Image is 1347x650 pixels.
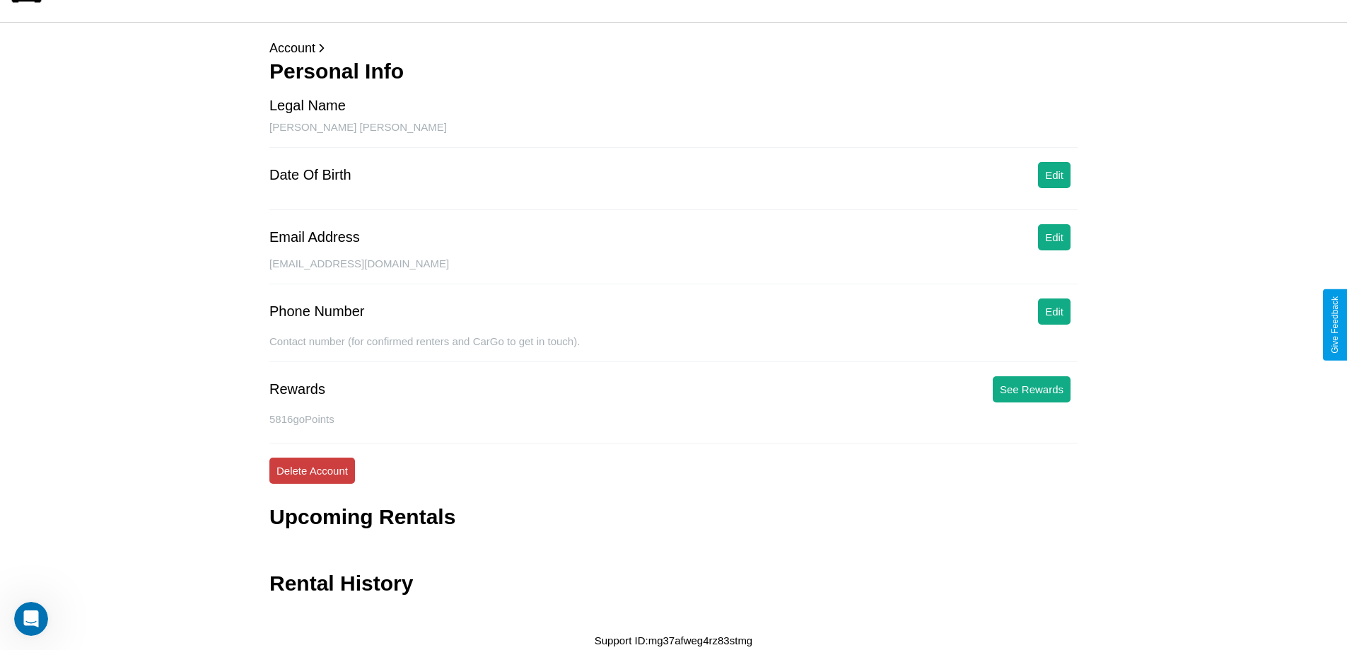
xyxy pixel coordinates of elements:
[595,631,752,650] p: Support ID: mg37afweg4rz83stmg
[269,98,346,114] div: Legal Name
[993,376,1071,402] button: See Rewards
[1330,296,1340,354] div: Give Feedback
[1038,298,1071,325] button: Edit
[269,571,413,596] h3: Rental History
[269,410,1078,429] p: 5816 goPoints
[269,167,351,183] div: Date Of Birth
[1038,224,1071,250] button: Edit
[1038,162,1071,188] button: Edit
[269,458,355,484] button: Delete Account
[269,121,1078,148] div: [PERSON_NAME] [PERSON_NAME]
[269,59,1078,83] h3: Personal Info
[269,229,360,245] div: Email Address
[269,37,1078,59] p: Account
[269,335,1078,362] div: Contact number (for confirmed renters and CarGo to get in touch).
[269,381,325,397] div: Rewards
[269,505,455,529] h3: Upcoming Rentals
[269,257,1078,284] div: [EMAIL_ADDRESS][DOMAIN_NAME]
[269,303,365,320] div: Phone Number
[14,602,48,636] iframe: Intercom live chat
